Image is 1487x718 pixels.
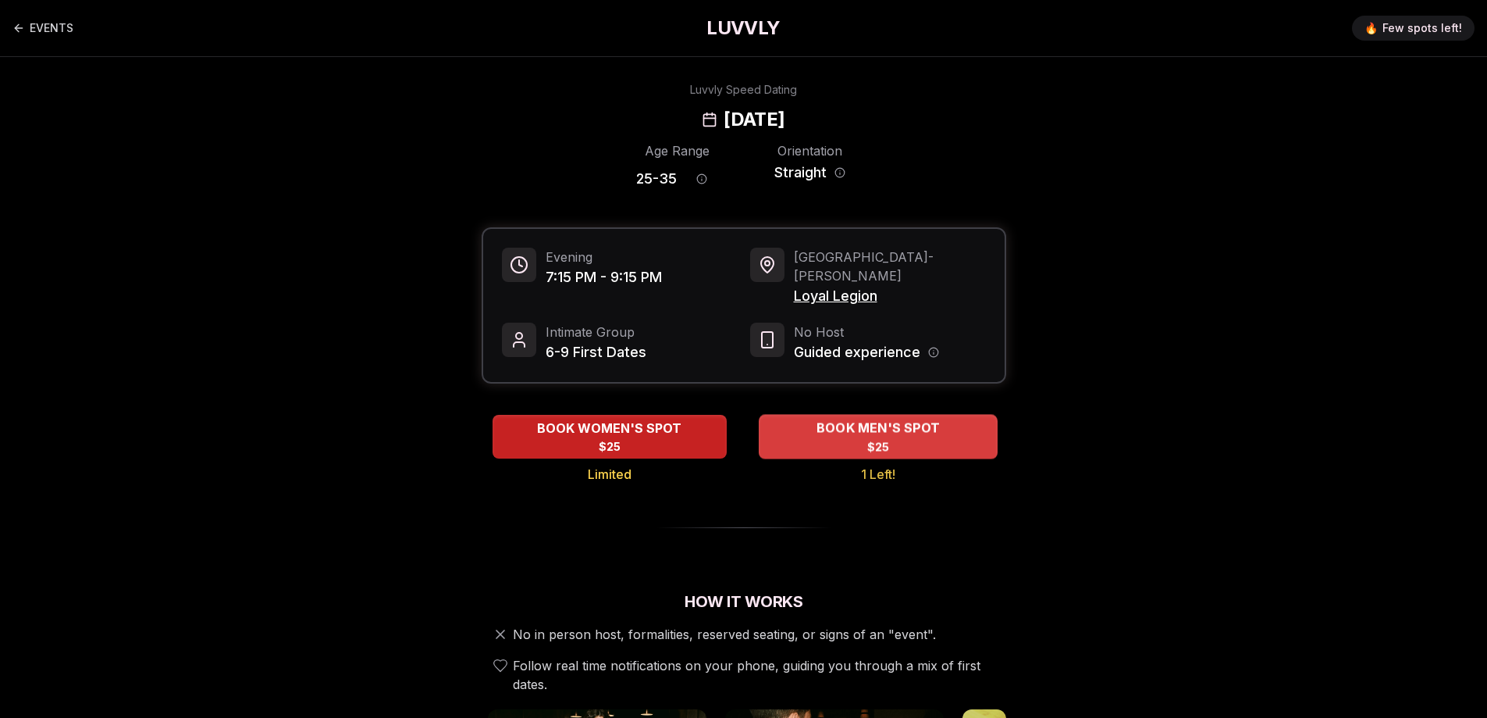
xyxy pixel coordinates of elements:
div: Luvvly Speed Dating [690,82,797,98]
span: Follow real time notifications on your phone, guiding you through a mix of first dates. [513,656,1000,694]
button: BOOK WOMEN'S SPOT - Limited [493,415,727,459]
span: $25 [866,439,889,455]
span: 25 - 35 [636,168,677,190]
span: Limited [588,465,631,484]
span: $25 [599,439,621,455]
span: BOOK WOMEN'S SPOT [534,419,685,438]
span: 1 Left! [861,465,895,484]
span: Loyal Legion [794,285,986,307]
span: BOOK MEN'S SPOT [813,419,942,438]
h2: How It Works [482,591,1006,613]
div: Orientation [769,141,852,160]
button: Host information [928,347,939,358]
span: 7:15 PM - 9:15 PM [546,266,662,288]
a: Back to events [12,13,73,44]
h2: [DATE] [724,107,784,132]
span: No Host [794,323,939,341]
div: Age Range [636,141,719,160]
span: No in person host, formalities, reserved seating, or signs of an "event". [513,625,936,644]
button: Age range information [685,162,719,196]
button: Orientation information [834,167,845,178]
span: [GEOGRAPHIC_DATA] - [PERSON_NAME] [794,248,986,285]
span: Intimate Group [546,323,646,341]
span: Evening [546,248,662,266]
span: Guided experience [794,341,920,363]
button: BOOK MEN'S SPOT - 1 Left! [759,414,998,459]
span: Straight [774,162,827,184]
span: 6-9 First Dates [546,341,646,363]
span: 🔥 [1364,20,1378,36]
span: Few spots left! [1382,20,1462,36]
a: LUVVLY [706,16,780,41]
